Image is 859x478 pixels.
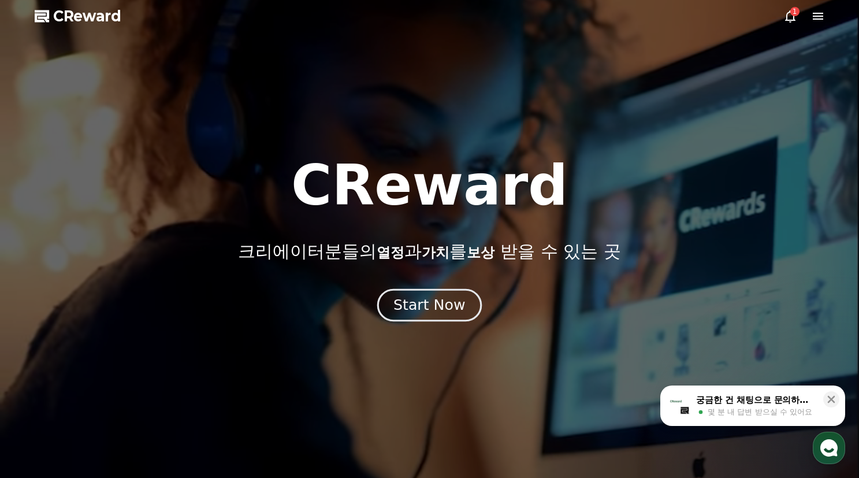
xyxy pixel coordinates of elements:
[36,384,43,393] span: 홈
[3,366,76,395] a: 홈
[380,301,479,312] a: Start Now
[783,9,797,23] a: 1
[179,384,192,393] span: 설정
[35,7,121,25] a: CReward
[106,384,120,394] span: 대화
[149,366,222,395] a: 설정
[422,244,449,261] span: 가치
[377,288,482,321] button: Start Now
[238,241,620,262] p: 크리에이터분들의 과 를 받을 수 있는 곳
[53,7,121,25] span: CReward
[393,295,465,315] div: Start Now
[790,7,799,16] div: 1
[291,158,568,213] h1: CReward
[76,366,149,395] a: 대화
[467,244,494,261] span: 보상
[377,244,404,261] span: 열정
